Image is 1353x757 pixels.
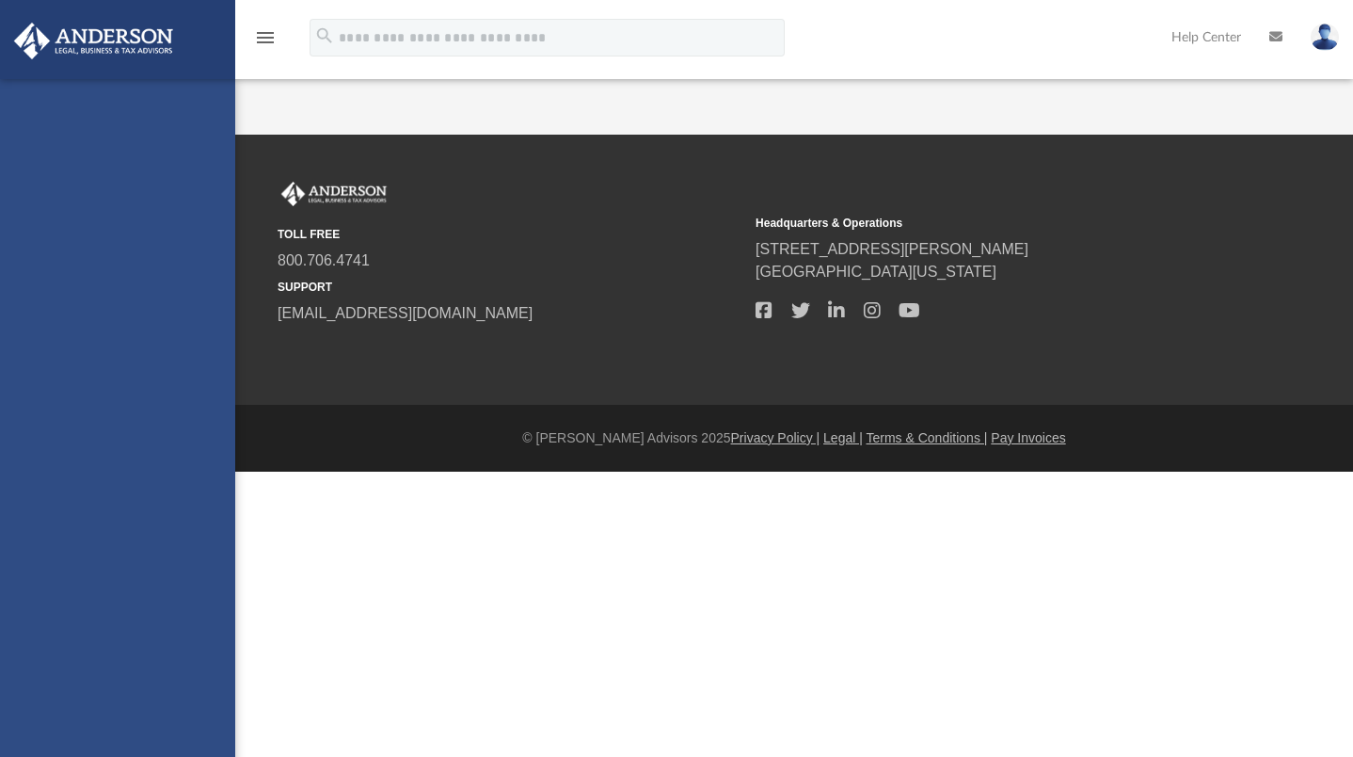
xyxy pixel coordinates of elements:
small: TOLL FREE [278,226,742,243]
small: Headquarters & Operations [756,215,1220,232]
a: Terms & Conditions | [867,430,988,445]
a: [GEOGRAPHIC_DATA][US_STATE] [756,264,996,280]
a: Pay Invoices [991,430,1065,445]
a: menu [254,36,277,49]
i: search [314,25,335,46]
a: 800.706.4741 [278,252,370,268]
img: User Pic [1311,24,1339,51]
a: Legal | [823,430,863,445]
a: [EMAIL_ADDRESS][DOMAIN_NAME] [278,305,533,321]
div: © [PERSON_NAME] Advisors 2025 [235,428,1353,448]
img: Anderson Advisors Platinum Portal [8,23,179,59]
img: Anderson Advisors Platinum Portal [278,182,390,206]
a: Privacy Policy | [731,430,820,445]
small: SUPPORT [278,279,742,296]
a: [STREET_ADDRESS][PERSON_NAME] [756,241,1028,257]
i: menu [254,26,277,49]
